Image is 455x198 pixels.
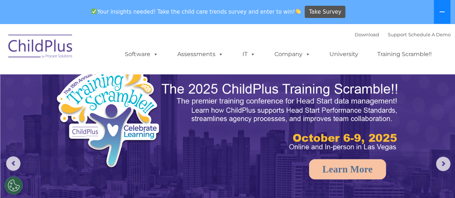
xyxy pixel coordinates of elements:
[5,29,77,65] img: ChildPlus by Procare Solutions
[100,47,122,53] span: Last name
[235,47,263,61] a: IT
[5,176,23,194] button: Cookies Settings
[355,32,379,37] a: Download
[170,47,231,61] a: Assessments
[388,32,407,37] a: Support
[305,6,345,18] a: Take Survey
[100,77,131,82] span: Phone number
[355,32,451,37] font: |
[267,47,318,61] a: Company
[408,32,451,37] a: Schedule A Demo
[88,5,304,19] span: Your insights needed! Take the child care trends survey and enter to win!
[309,6,341,18] span: Take Survey
[370,47,439,61] a: Training Scramble!!
[295,9,301,14] img: 👏
[118,47,165,61] a: Software
[322,47,365,61] a: University
[91,9,97,14] img: ✅
[309,159,386,179] a: Learn More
